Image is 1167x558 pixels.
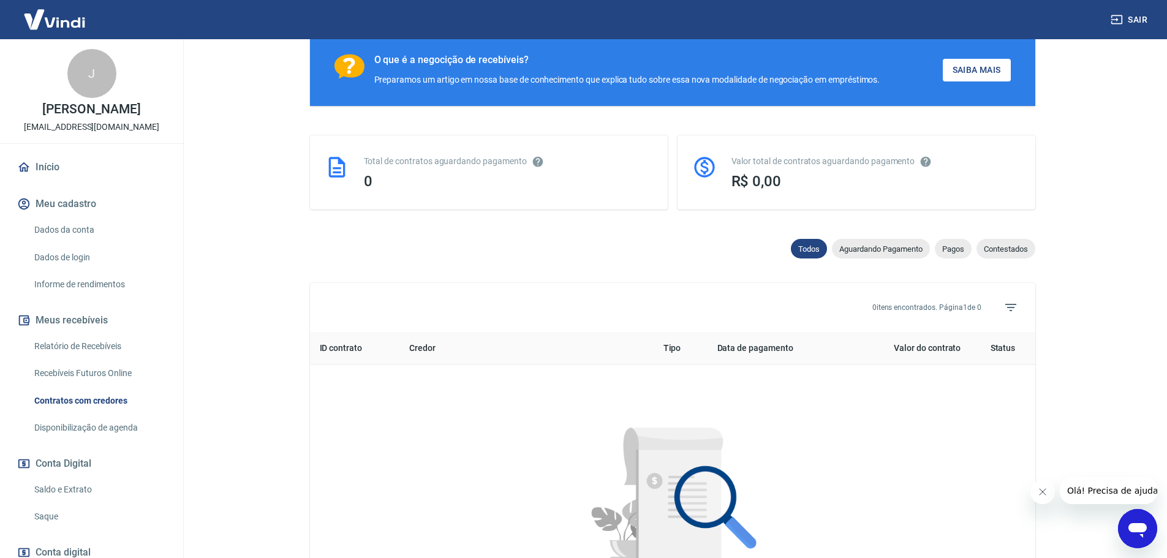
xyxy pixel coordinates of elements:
div: J [67,49,116,98]
p: [EMAIL_ADDRESS][DOMAIN_NAME] [24,121,159,134]
a: Relatório de Recebíveis [29,334,168,359]
span: Aguardando Pagamento [832,244,930,254]
iframe: Fechar mensagem [1030,480,1055,504]
p: 0 itens encontrados. Página 1 de 0 [872,302,981,313]
iframe: Botão para abrir a janela de mensagens [1118,509,1157,548]
button: Meus recebíveis [15,307,168,334]
a: Informe de rendimentos [29,272,168,297]
div: Contestados [976,239,1035,258]
a: Dados da conta [29,217,168,243]
a: Dados de login [29,245,168,270]
div: Aguardando Pagamento [832,239,930,258]
div: Valor total de contratos aguardando pagamento [731,155,1021,168]
svg: Esses contratos não se referem à Vindi, mas sim a outras instituições. [532,156,544,168]
iframe: Mensagem da empresa [1060,477,1157,504]
th: Data de pagamento [708,332,846,365]
a: Recebíveis Futuros Online [29,361,168,386]
div: Preparamos um artigo em nossa base de conhecimento que explica tudo sobre essa nova modalidade de... [374,74,880,86]
th: Tipo [654,332,708,365]
span: Olá! Precisa de ajuda? [7,9,103,18]
a: Disponibilização de agenda [29,415,168,440]
span: Todos [791,244,827,254]
img: Vindi [15,1,94,38]
a: Saldo e Extrato [29,477,168,502]
a: Início [15,154,168,181]
div: O que é a negocição de recebíveis? [374,54,880,66]
span: Filtros [996,293,1025,322]
th: Credor [399,332,653,365]
a: Saque [29,504,168,529]
button: Meu cadastro [15,190,168,217]
th: Status [970,332,1035,365]
th: Valor do contrato [845,332,970,365]
a: Saiba Mais [943,59,1011,81]
p: [PERSON_NAME] [42,103,140,116]
div: Todos [791,239,827,258]
svg: O valor comprometido não se refere a pagamentos pendentes na Vindi e sim como garantia a outras i... [920,156,932,168]
span: Pagos [935,244,972,254]
th: ID contrato [310,332,400,365]
span: R$ 0,00 [731,173,782,190]
span: Contestados [976,244,1035,254]
button: Conta Digital [15,450,168,477]
a: Contratos com credores [29,388,168,413]
button: Sair [1108,9,1152,31]
div: 0 [364,173,653,190]
img: Ícone com um ponto de interrogação. [334,54,364,79]
div: Pagos [935,239,972,258]
div: Total de contratos aguardando pagamento [364,155,653,168]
